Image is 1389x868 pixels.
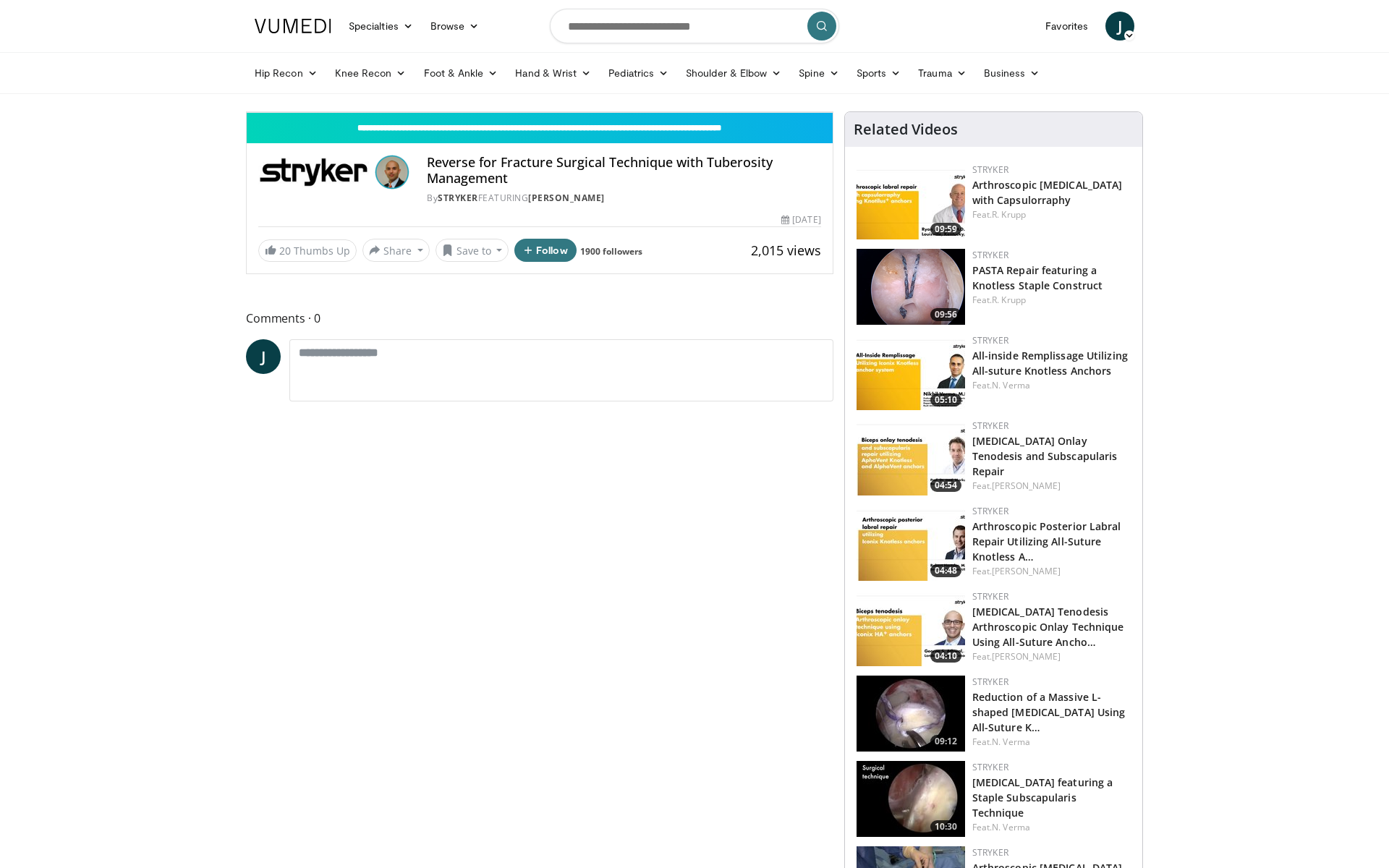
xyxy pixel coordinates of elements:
a: Reduction of a Massive L-shaped [MEDICAL_DATA] Using All-Suture K… [972,690,1126,734]
img: d2f6a426-04ef-449f-8186-4ca5fc42937c.150x105_q85_crop-smart_upscale.jpg [857,505,965,581]
a: Stryker [972,846,1008,859]
img: c8a3b2cc-5bd4-4878-862c-e86fdf4d853b.150x105_q85_crop-smart_upscale.jpg [857,163,965,239]
a: Arthroscopic Posterior Labral Repair Utilizing All-Suture Knotless A… [972,519,1121,563]
a: Knee Recon [326,59,415,88]
a: [PERSON_NAME] [992,565,1061,577]
a: 10:30 [857,761,965,837]
span: 20 [279,244,291,258]
a: Arthroscopic [MEDICAL_DATA] with Capsulorraphy [972,178,1123,207]
img: 0c4b1697-a226-48cb-bd9f-86dfa1eb168c.150x105_q85_crop-smart_upscale.jpg [857,761,965,837]
span: 04:48 [930,564,961,577]
a: J [1105,12,1134,41]
a: 1900 followers [580,245,642,258]
a: Stryker [972,590,1008,603]
a: Stryker [972,249,1008,261]
input: Search topics, interventions [550,9,839,43]
div: Feat. [972,379,1131,392]
a: All-inside Remplissage Utilizing All-suture Knotless Anchors [972,349,1128,378]
a: 04:10 [857,590,965,666]
a: Shoulder & Elbow [677,59,790,88]
a: R. Krupp [992,208,1026,221]
a: N. Verma [992,736,1030,748]
span: 2,015 views [751,242,821,259]
img: Stryker [258,155,369,190]
img: 0dbaa052-54c8-49be-8279-c70a6c51c0f9.150x105_q85_crop-smart_upscale.jpg [857,334,965,410]
h4: Reverse for Fracture Surgical Technique with Tuberosity Management [427,155,820,186]
a: 09:59 [857,163,965,239]
a: Hip Recon [246,59,326,88]
img: 16e0862d-dfc8-4e5d-942e-77f3ecacd95c.150x105_q85_crop-smart_upscale.jpg [857,676,965,752]
a: Spine [790,59,847,88]
span: 09:59 [930,223,961,236]
a: J [246,339,281,374]
span: 10:30 [930,820,961,833]
a: [MEDICAL_DATA] featuring a Staple Subscapularis Technique [972,775,1113,820]
a: Browse [422,12,488,41]
a: [MEDICAL_DATA] Onlay Tenodesis and Subscapularis Repair [972,434,1118,478]
a: [PERSON_NAME] [992,480,1061,492]
div: Feat. [972,565,1131,578]
a: Specialties [340,12,422,41]
a: Stryker [972,761,1008,773]
img: 84acc7eb-cb93-455a-a344-5c35427a46c1.png.150x105_q85_crop-smart_upscale.png [857,249,965,325]
a: Stryker [438,192,478,204]
a: N. Verma [992,379,1030,391]
img: f0e53f01-d5db-4f12-81ed-ecc49cba6117.150x105_q85_crop-smart_upscale.jpg [857,420,965,495]
img: Avatar [375,155,409,190]
a: 04:54 [857,420,965,495]
a: 04:48 [857,505,965,581]
span: Comments 0 [246,309,833,328]
a: Stryker [972,163,1008,176]
a: Sports [848,59,910,88]
a: N. Verma [992,821,1030,833]
a: PASTA Repair featuring a Knotless Staple Construct [972,263,1103,292]
a: Foot & Ankle [415,59,507,88]
a: Trauma [909,59,975,88]
div: [DATE] [781,213,820,226]
button: Share [362,239,430,262]
button: Follow [514,239,577,262]
div: Feat. [972,736,1131,749]
a: 20 Thumbs Up [258,239,357,262]
a: Stryker [972,334,1008,346]
a: [PERSON_NAME] [528,192,605,204]
a: Stryker [972,420,1008,432]
button: Save to [436,239,509,262]
a: [PERSON_NAME] [992,650,1061,663]
a: Hand & Wrist [506,59,600,88]
div: Feat. [972,821,1131,834]
a: R. Krupp [992,294,1026,306]
a: Stryker [972,676,1008,688]
div: Feat. [972,480,1131,493]
span: 09:12 [930,735,961,748]
div: Feat. [972,650,1131,663]
a: Favorites [1037,12,1097,41]
div: By FEATURING [427,192,820,205]
span: 04:54 [930,479,961,492]
a: 09:56 [857,249,965,325]
h4: Related Videos [854,121,958,138]
img: VuMedi Logo [255,19,331,33]
a: [MEDICAL_DATA] Tenodesis Arthroscopic Onlay Technique Using All-Suture Ancho… [972,605,1124,649]
a: Stryker [972,505,1008,517]
a: 05:10 [857,334,965,410]
img: dd3c9599-9b8f-4523-a967-19256dd67964.150x105_q85_crop-smart_upscale.jpg [857,590,965,666]
span: 04:10 [930,650,961,663]
a: 09:12 [857,676,965,752]
a: Pediatrics [600,59,677,88]
a: Business [975,59,1049,88]
span: 09:56 [930,308,961,321]
div: Feat. [972,208,1131,221]
span: 05:10 [930,393,961,407]
div: Feat. [972,294,1131,307]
